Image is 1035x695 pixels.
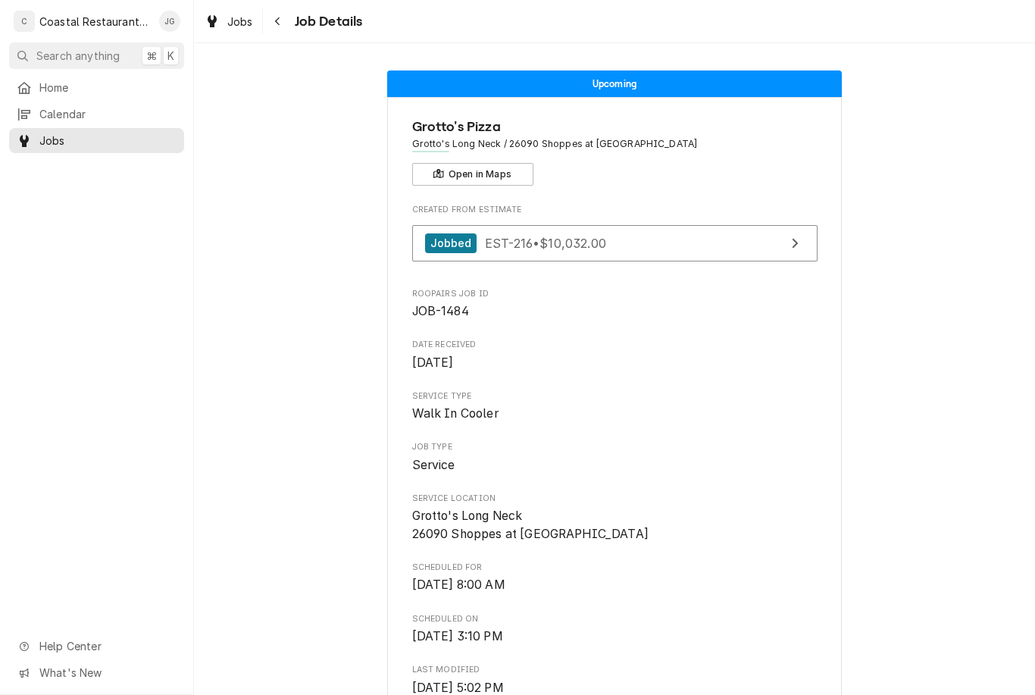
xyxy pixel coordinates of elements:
div: Coastal Restaurant Repair [39,14,151,30]
span: Service Location [412,507,818,543]
span: Service Type [412,405,818,423]
div: Scheduled For [412,562,818,594]
span: [DATE] [412,355,454,370]
span: Grotto's Long Neck 26090 Shoppes at [GEOGRAPHIC_DATA] [412,509,649,541]
span: Scheduled On [412,613,818,625]
div: Created From Estimate [412,204,818,269]
span: Created From Estimate [412,204,818,216]
span: Jobs [39,133,177,149]
span: Walk In Cooler [412,406,499,421]
span: Jobs [227,14,253,30]
div: Date Received [412,339,818,371]
div: Service Location [412,493,818,543]
div: C [14,11,35,32]
span: [DATE] 3:10 PM [412,629,503,643]
span: Scheduled For [412,576,818,594]
span: EST-216 • $10,032.00 [485,235,606,250]
span: Job Type [412,456,818,474]
span: JOB-1484 [412,304,469,318]
span: Roopairs Job ID [412,288,818,300]
span: Calendar [39,106,177,122]
button: Navigate back [266,9,290,33]
div: Service Type [412,390,818,423]
a: Go to Help Center [9,634,184,659]
a: View Estimate [412,225,818,262]
span: Home [39,80,177,95]
a: Jobs [9,128,184,153]
div: JG [159,11,180,32]
span: K [167,48,174,64]
span: Search anything [36,48,120,64]
span: Service [412,458,455,472]
span: Last Modified [412,664,818,676]
span: What's New [39,665,175,681]
div: Scheduled On [412,613,818,646]
span: Scheduled On [412,628,818,646]
div: Roopairs Job ID [412,288,818,321]
span: Name [412,117,818,137]
span: [DATE] 8:00 AM [412,578,505,592]
button: Open in Maps [412,163,533,186]
div: Client Information [412,117,818,186]
a: Home [9,75,184,100]
div: Status [387,70,842,97]
span: Job Details [290,11,363,32]
span: Date Received [412,354,818,372]
span: Date Received [412,339,818,351]
div: Job Type [412,441,818,474]
a: Go to What's New [9,660,184,685]
div: Jobbed [425,233,477,254]
div: James Gatton's Avatar [159,11,180,32]
a: Calendar [9,102,184,127]
span: Service Type [412,390,818,402]
button: Search anything⌘K [9,42,184,69]
span: Roopairs Job ID [412,302,818,321]
span: Job Type [412,441,818,453]
a: Jobs [199,9,259,34]
span: Scheduled For [412,562,818,574]
span: Service Location [412,493,818,505]
span: Help Center [39,638,175,654]
span: Address [412,137,818,151]
span: Upcoming [593,79,636,89]
span: [DATE] 5:02 PM [412,681,504,695]
span: ⌘ [146,48,157,64]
